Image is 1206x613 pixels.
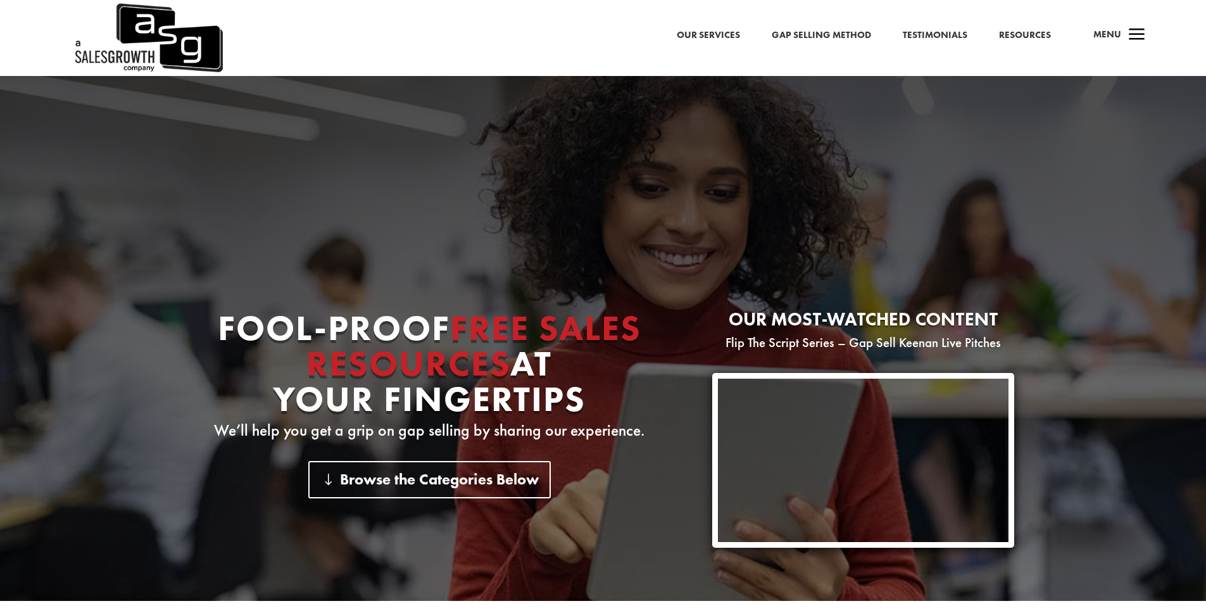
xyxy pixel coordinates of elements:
h1: Fool-proof At Your Fingertips [192,310,667,423]
a: Resources [999,27,1051,44]
a: Our Services [677,27,740,44]
p: We’ll help you get a grip on gap selling by sharing our experience. [192,423,667,438]
a: Testimonials [903,27,967,44]
h2: Our most-watched content [712,310,1014,335]
p: Flip The Script Series – Gap Sell Keenan Live Pitches [712,335,1014,350]
span: Free Sales Resources [306,305,641,386]
span: a [1124,23,1150,48]
a: Gap Selling Method [772,27,871,44]
span: Menu [1093,28,1121,41]
a: Browse the Categories Below [308,461,551,498]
